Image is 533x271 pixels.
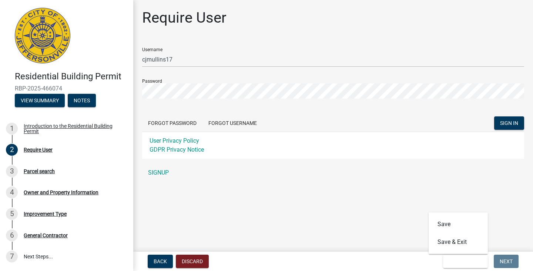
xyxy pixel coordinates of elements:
img: City of Jeffersonville, Indiana [15,8,70,63]
span: RBP-2025-466074 [15,85,118,92]
button: Save [429,215,488,233]
button: Save & Exit [429,233,488,251]
div: Require User [24,147,53,152]
span: Next [500,258,513,264]
div: 4 [6,186,18,198]
wm-modal-confirm: Notes [68,98,96,104]
div: 6 [6,229,18,241]
div: 7 [6,251,18,262]
div: Improvement Type [24,211,67,217]
button: Forgot Password [142,116,202,130]
button: Forgot Username [202,116,263,130]
div: 1 [6,123,18,135]
span: Save & Exit [449,258,477,264]
div: 5 [6,208,18,220]
span: Back [154,258,167,264]
div: Introduction to the Residential Building Permit [24,123,121,134]
a: User Privacy Policy [150,137,199,144]
div: Save & Exit [429,212,488,254]
button: Discard [176,255,209,268]
span: SIGN IN [500,120,518,126]
button: View Summary [15,94,65,107]
a: SIGNUP [142,165,524,180]
div: 3 [6,165,18,177]
a: GDPR Privacy Notice [150,146,204,153]
div: 2 [6,144,18,156]
h1: Require User [142,9,227,27]
button: SIGN IN [494,116,524,130]
button: Notes [68,94,96,107]
button: Next [494,255,519,268]
wm-modal-confirm: Summary [15,98,65,104]
button: Back [148,255,173,268]
h4: Residential Building Permit [15,71,127,82]
div: Owner and Property Information [24,190,98,195]
div: Parcel search [24,169,55,174]
button: Save & Exit [443,255,488,268]
div: General Contractor [24,233,68,238]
